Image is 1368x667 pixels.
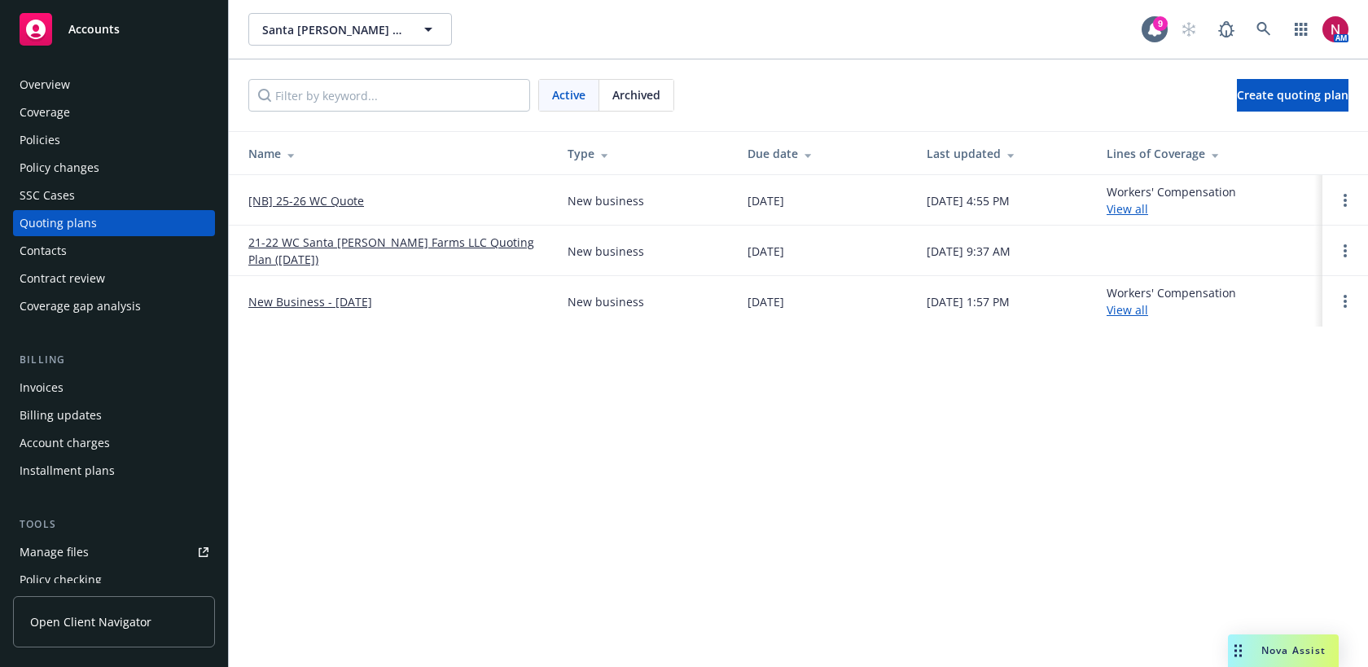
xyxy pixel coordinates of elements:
div: New business [568,243,644,260]
a: View all [1107,201,1148,217]
div: Policy checking [20,567,102,593]
a: Open options [1335,191,1355,210]
a: Invoices [13,375,215,401]
span: Open Client Navigator [30,613,151,630]
span: Santa [PERSON_NAME] Farms LLC [262,21,403,38]
span: Nova Assist [1261,643,1326,657]
div: SSC Cases [20,182,75,208]
a: Account charges [13,430,215,456]
a: Overview [13,72,215,98]
div: 9 [1153,16,1168,31]
div: Invoices [20,375,64,401]
a: Billing updates [13,402,215,428]
a: Create quoting plan [1237,79,1348,112]
div: [DATE] 4:55 PM [927,192,1010,209]
div: [DATE] [748,293,784,310]
a: Manage files [13,539,215,565]
a: Start snowing [1173,13,1205,46]
a: New Business - [DATE] [248,293,372,310]
div: Installment plans [20,458,115,484]
div: Workers' Compensation [1107,183,1236,217]
div: Type [568,145,721,162]
button: Santa [PERSON_NAME] Farms LLC [248,13,452,46]
div: Last updated [927,145,1081,162]
div: Lines of Coverage [1107,145,1309,162]
div: Billing updates [20,402,102,428]
div: Coverage gap analysis [20,293,141,319]
div: Manage files [20,539,89,565]
div: Due date [748,145,901,162]
div: Overview [20,72,70,98]
a: Coverage gap analysis [13,293,215,319]
div: Policies [20,127,60,153]
div: Contacts [20,238,67,264]
div: [DATE] [748,192,784,209]
a: Contacts [13,238,215,264]
a: Coverage [13,99,215,125]
div: New business [568,192,644,209]
div: New business [568,293,644,310]
a: Accounts [13,7,215,52]
div: Quoting plans [20,210,97,236]
a: Contract review [13,265,215,292]
span: Accounts [68,23,120,36]
img: photo [1322,16,1348,42]
a: Open options [1335,292,1355,311]
input: Filter by keyword... [248,79,530,112]
a: SSC Cases [13,182,215,208]
div: Coverage [20,99,70,125]
a: Policy changes [13,155,215,181]
button: Nova Assist [1228,634,1339,667]
div: Tools [13,516,215,533]
a: Policy checking [13,567,215,593]
div: Name [248,145,541,162]
a: Installment plans [13,458,215,484]
div: Policy changes [20,155,99,181]
a: View all [1107,302,1148,318]
a: 21-22 WC Santa [PERSON_NAME] Farms LLC Quoting Plan ([DATE]) [248,234,541,268]
span: Active [552,86,585,103]
div: [DATE] 1:57 PM [927,293,1010,310]
span: Archived [612,86,660,103]
a: Policies [13,127,215,153]
a: [NB] 25-26 WC Quote [248,192,364,209]
a: Quoting plans [13,210,215,236]
div: Drag to move [1228,634,1248,667]
a: Open options [1335,241,1355,261]
div: Workers' Compensation [1107,284,1236,318]
a: Search [1247,13,1280,46]
div: Account charges [20,430,110,456]
div: [DATE] 9:37 AM [927,243,1011,260]
a: Switch app [1285,13,1318,46]
div: Contract review [20,265,105,292]
div: [DATE] [748,243,784,260]
a: Report a Bug [1210,13,1243,46]
span: Create quoting plan [1237,87,1348,103]
div: Billing [13,352,215,368]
